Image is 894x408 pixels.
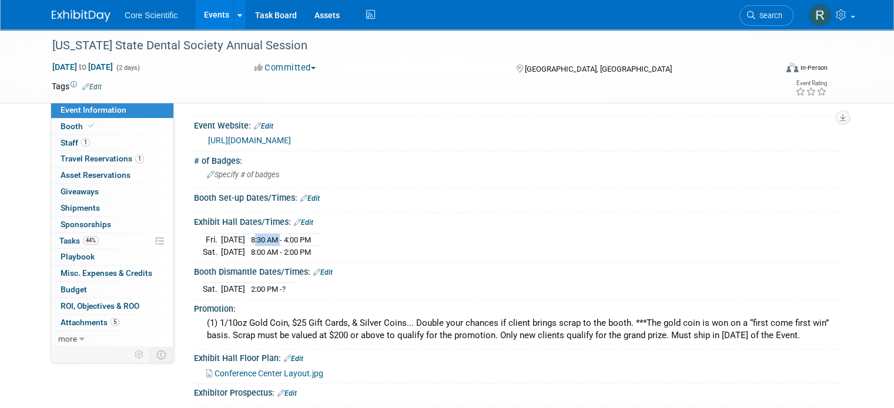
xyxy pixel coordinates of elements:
a: Edit [284,355,303,363]
div: [US_STATE] State Dental Society Annual Session [48,35,762,56]
div: (1) 1/10oz Gold Coin, $25 Gift Cards, & Silver Coins... Double your chances if client brings scra... [203,314,833,345]
span: Specify # of badges [207,170,279,179]
span: 2:00 PM - [251,285,286,294]
img: Format-Inperson.png [786,63,798,72]
td: Sat. [203,283,221,295]
span: Core Scientific [125,11,178,20]
a: Edit [277,389,297,397]
div: Promotion: [194,300,842,315]
a: Edit [294,218,313,227]
td: Sat. [203,246,221,258]
div: # of Badges: [194,152,842,167]
td: [DATE] [221,246,245,258]
span: Staff [61,138,90,147]
td: [DATE] [221,233,245,246]
div: Event Website: [194,117,842,132]
td: Toggle Event Tabs [150,347,174,362]
span: Misc. Expenses & Credits [61,268,152,278]
span: 8:00 AM - 2:00 PM [251,248,311,257]
img: Rachel Wolff [809,4,831,26]
span: Shipments [61,203,100,213]
span: (2 days) [115,64,140,72]
i: Booth reservation complete [88,123,94,129]
a: Edit [254,122,273,130]
span: Travel Reservations [61,154,144,163]
span: 8:30 AM - 4:00 PM [251,235,311,244]
button: Committed [250,62,320,74]
td: [DATE] [221,283,245,295]
a: Tasks44% [51,233,173,249]
div: Exhibit Hall Floor Plan: [194,349,842,365]
a: Asset Reservations [51,167,173,183]
span: Tasks [59,236,99,245]
span: 1 [135,154,144,163]
span: ROI, Objectives & ROO [61,301,139,311]
a: [URL][DOMAIN_NAME] [208,136,291,145]
div: Event Format [713,61,828,79]
a: Conference Center Layout.jpg [206,369,323,378]
span: more [58,334,77,343]
span: 1 [81,138,90,147]
span: 5 [111,318,119,326]
a: Travel Reservations1 [51,151,173,167]
a: more [51,331,173,347]
span: Giveaways [61,187,99,196]
a: Edit [313,268,333,277]
td: Personalize Event Tab Strip [129,347,150,362]
span: 44% [83,236,99,245]
a: Attachments5 [51,315,173,331]
a: Sponsorships [51,217,173,232]
a: Budget [51,282,173,298]
a: ROI, Objectives & ROO [51,298,173,314]
a: Playbook [51,249,173,265]
img: ExhibitDay [52,10,111,22]
a: Edit [82,83,102,91]
span: Conference Center Layout.jpg [215,369,323,378]
div: Exhibit Hall Dates/Times: [194,213,842,228]
td: Fri. [203,233,221,246]
div: Event Rating [795,80,827,86]
a: Staff1 [51,135,173,151]
span: Attachments [61,318,119,327]
a: Event Information [51,102,173,118]
span: Budget [61,285,87,294]
span: to [77,62,88,72]
span: Sponsorships [61,220,111,229]
span: Asset Reservations [61,170,130,180]
div: Booth Dismantle Dates/Times: [194,263,842,278]
span: Search [755,11,782,20]
span: [DATE] [DATE] [52,62,113,72]
div: In-Person [800,63,828,72]
span: Playbook [61,252,95,261]
a: Search [739,5,793,26]
a: Edit [300,194,320,203]
div: Exhibitor Prospectus: [194,384,842,399]
div: Booth Set-up Dates/Times: [194,189,842,204]
a: Misc. Expenses & Credits [51,265,173,281]
td: Tags [52,80,102,92]
span: Event Information [61,105,126,114]
span: Booth [61,122,96,131]
a: Booth [51,119,173,134]
span: [GEOGRAPHIC_DATA], [GEOGRAPHIC_DATA] [525,65,672,73]
a: Giveaways [51,184,173,200]
a: Shipments [51,200,173,216]
span: ? [282,285,286,294]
